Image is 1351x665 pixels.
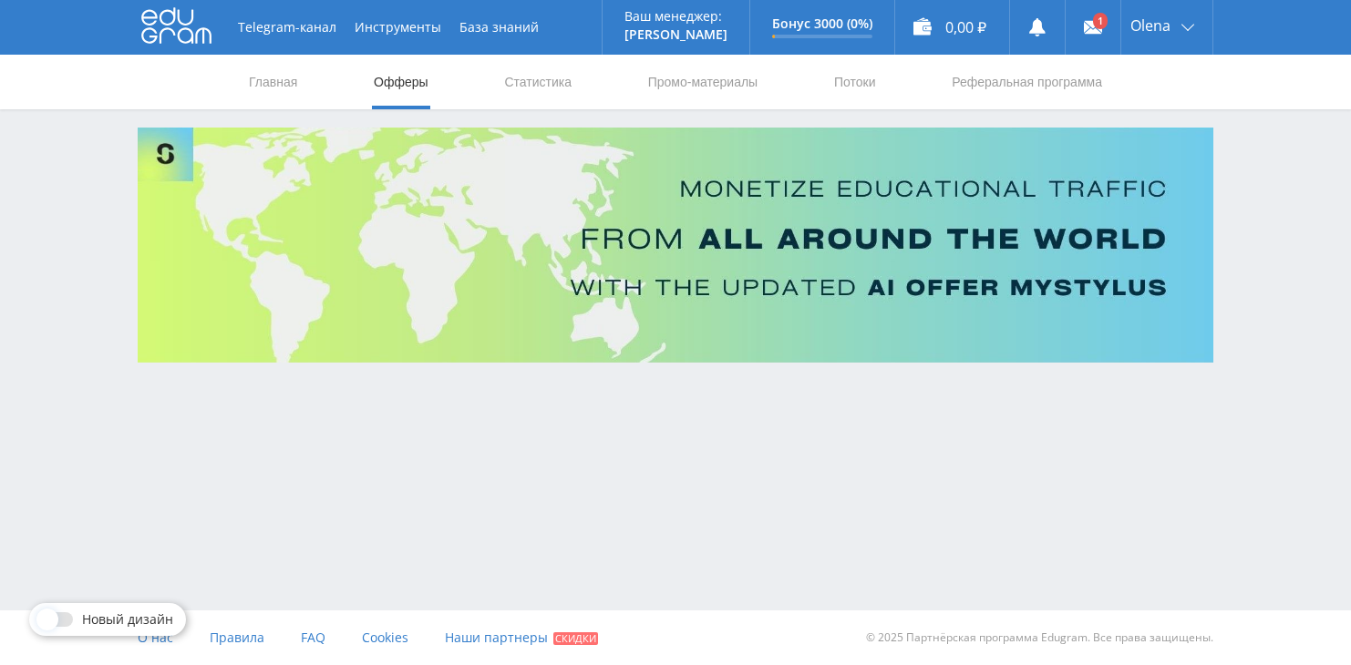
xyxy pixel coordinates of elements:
[301,629,325,646] span: FAQ
[950,55,1104,109] a: Реферальная программа
[247,55,299,109] a: Главная
[362,610,408,665] a: Cookies
[624,9,727,24] p: Ваш менеджер:
[138,128,1213,363] img: Banner
[210,629,264,646] span: Правила
[138,610,173,665] a: О нас
[685,610,1213,665] div: © 2025 Партнёрская программа Edugram. Все права защищены.
[553,632,598,645] span: Скидки
[445,610,598,665] a: Наши партнеры Скидки
[1130,18,1171,33] span: Olena
[362,629,408,646] span: Cookies
[502,55,573,109] a: Статистика
[772,16,872,31] p: Бонус 3000 (0%)
[82,612,173,627] span: Новый дизайн
[138,629,173,646] span: О нас
[372,55,430,109] a: Офферы
[301,610,325,665] a: FAQ
[210,610,264,665] a: Правила
[832,55,878,109] a: Потоки
[624,27,727,42] p: [PERSON_NAME]
[445,629,548,646] span: Наши партнеры
[646,55,759,109] a: Промо-материалы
